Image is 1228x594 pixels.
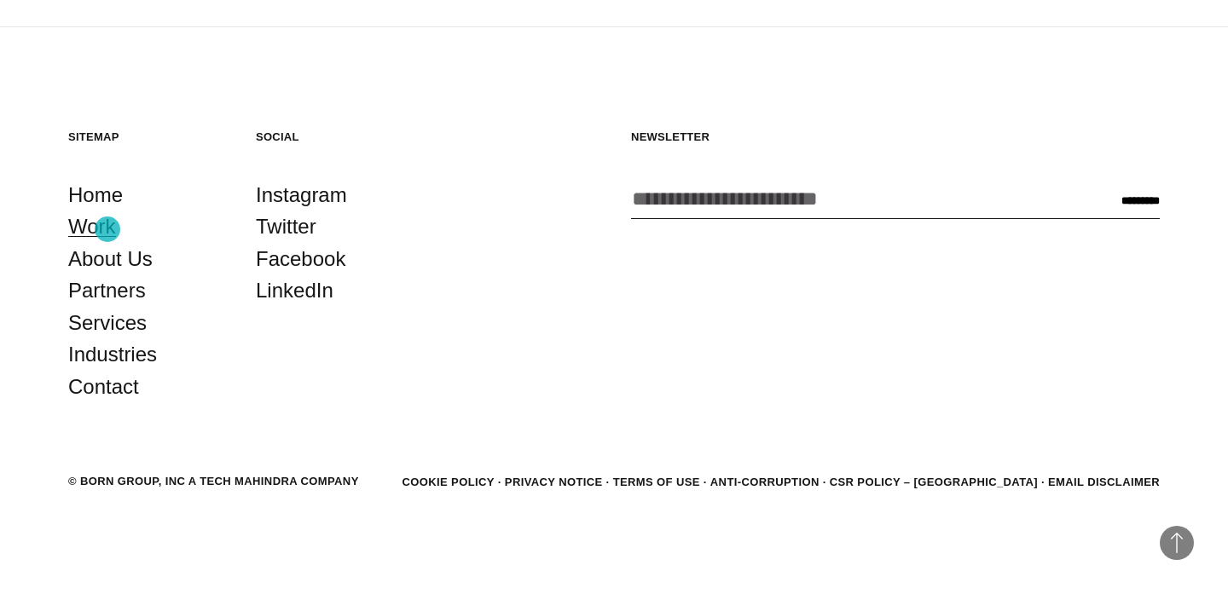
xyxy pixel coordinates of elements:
[68,338,157,371] a: Industries
[68,243,153,275] a: About Us
[68,179,123,211] a: Home
[402,476,494,488] a: Cookie Policy
[1160,526,1194,560] button: Back to Top
[256,130,409,144] h5: Social
[256,210,316,243] a: Twitter
[631,130,1160,144] h5: Newsletter
[68,307,147,339] a: Services
[505,476,603,488] a: Privacy Notice
[613,476,700,488] a: Terms of Use
[68,473,359,490] div: © BORN GROUP, INC A Tech Mahindra Company
[256,179,347,211] a: Instagram
[256,274,333,307] a: LinkedIn
[710,476,820,488] a: Anti-Corruption
[68,274,146,307] a: Partners
[68,210,116,243] a: Work
[256,243,345,275] a: Facebook
[68,371,139,403] a: Contact
[1048,476,1160,488] a: Email Disclaimer
[830,476,1038,488] a: CSR POLICY – [GEOGRAPHIC_DATA]
[68,130,222,144] h5: Sitemap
